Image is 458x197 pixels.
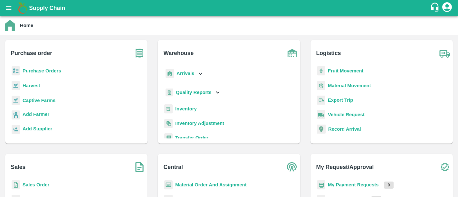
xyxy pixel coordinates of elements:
b: Quality Reports [176,90,212,95]
b: Logistics [316,49,341,58]
b: Supply Chain [29,5,65,11]
a: Export Trip [328,98,353,103]
a: Inventory Adjustment [175,121,224,126]
img: home [5,20,15,31]
a: Vehicle Request [328,112,365,117]
a: Material Order And Assignment [175,182,247,187]
img: check [437,159,453,175]
img: supplier [12,125,20,134]
img: vehicle [317,110,325,119]
img: fruit [317,66,325,76]
a: Purchase Orders [23,68,61,73]
img: qualityReport [166,89,173,97]
div: customer-support [430,2,441,14]
div: Arrivals [164,66,204,81]
a: Material Movement [328,83,371,88]
b: Central [164,163,183,172]
img: soSales [131,159,148,175]
a: Add Farmer [23,111,49,119]
a: Add Supplier [23,125,52,134]
img: reciept [12,66,20,76]
img: recordArrival [317,125,326,134]
b: Sales [11,163,26,172]
img: inventory [164,119,173,128]
b: Purchase order [11,49,52,58]
img: central [284,159,300,175]
b: My Request/Approval [316,163,374,172]
b: Arrivals [177,71,194,76]
b: Warehouse [164,49,194,58]
img: whArrival [166,69,174,78]
button: open drawer [1,1,16,15]
a: Sales Order [23,182,49,187]
img: whTransfer [164,133,173,143]
a: Harvest [23,83,40,88]
img: truck [437,45,453,61]
img: logo [16,2,29,14]
img: purchase [131,45,148,61]
a: My Payment Requests [328,182,379,187]
img: centralMaterial [164,180,173,190]
p: 0 [384,182,394,189]
img: payment [317,180,325,190]
img: farmer [12,110,20,120]
b: Add Farmer [23,112,49,117]
a: Transfer Order [175,135,208,140]
img: harvest [12,81,20,90]
a: Inventory [175,106,197,111]
a: Record Arrival [328,127,361,132]
b: Add Supplier [23,126,52,131]
img: harvest [12,96,20,105]
img: whInventory [164,104,173,114]
a: Captive Farms [23,98,55,103]
b: Home [20,23,33,28]
img: warehouse [284,45,300,61]
img: delivery [317,96,325,105]
a: Fruit Movement [328,68,364,73]
img: material [317,81,325,90]
div: Quality Reports [164,86,221,99]
div: account of current user [441,1,453,15]
a: Supply Chain [29,4,430,13]
img: sales [12,180,20,190]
